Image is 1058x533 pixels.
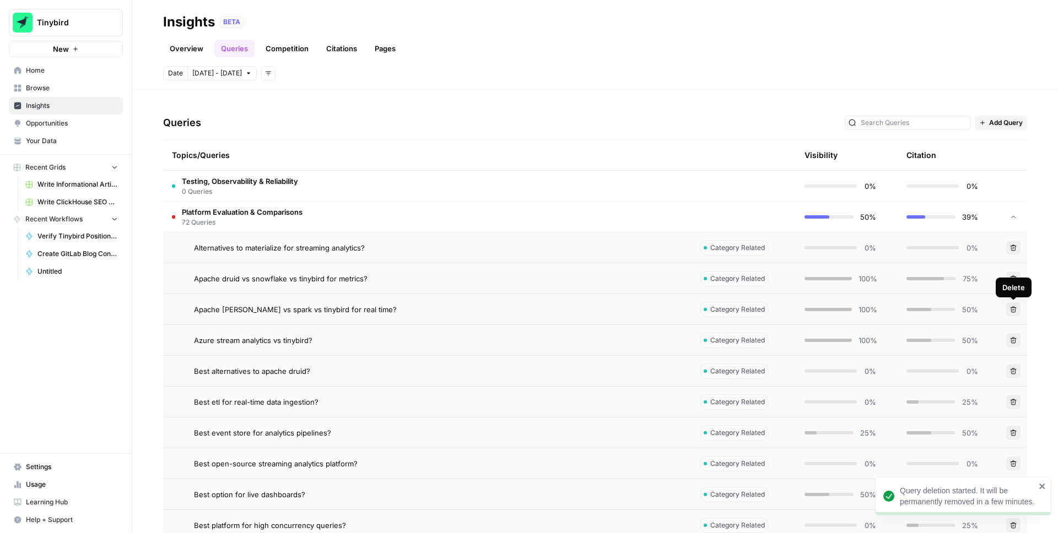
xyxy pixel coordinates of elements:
[863,458,876,469] span: 0%
[37,249,118,259] span: Create GitLab Blog Content MR
[194,242,365,253] span: Alternatives to materialize for streaming analytics?
[900,485,1035,507] div: Query deletion started. It will be permanently removed in a few minutes.
[965,366,978,377] span: 0%
[861,117,967,128] input: Search Queries
[368,40,402,57] a: Pages
[9,159,123,176] button: Recent Grids
[965,181,978,192] span: 0%
[20,245,123,263] a: Create GitLab Blog Content MR
[962,335,978,346] span: 50%
[9,132,123,150] a: Your Data
[963,273,978,284] span: 75%
[37,17,104,28] span: Tinybird
[26,118,118,128] span: Opportunities
[9,97,123,115] a: Insights
[194,489,305,500] span: Best option for live dashboards?
[214,40,255,57] a: Queries
[26,480,118,490] span: Usage
[26,462,118,472] span: Settings
[710,335,765,345] span: Category Related
[26,83,118,93] span: Browse
[1002,282,1025,293] div: Delete
[194,335,312,346] span: Azure stream analytics vs tinybird?
[962,304,978,315] span: 50%
[860,489,876,500] span: 50%
[182,206,303,217] span: Platform Evaluation & Comparisons
[25,214,83,224] span: Recent Workflows
[9,41,123,57] button: New
[172,140,682,170] div: Topics/Queries
[860,427,876,438] span: 25%
[219,17,244,28] div: BETA
[962,427,978,438] span: 50%
[20,227,123,245] a: Verify Tinybird Positioning
[194,427,331,438] span: Best event store for analytics pipelines?
[962,211,978,222] span: 39%
[859,273,876,284] span: 100%
[9,458,123,476] a: Settings
[26,66,118,75] span: Home
[37,231,118,241] span: Verify Tinybird Positioning
[710,274,765,284] span: Category Related
[182,217,303,227] span: 72 Queries
[163,40,210,57] a: Overview
[26,515,118,525] span: Help + Support
[1039,482,1046,491] button: close
[9,511,123,529] button: Help + Support
[259,40,315,57] a: Competition
[192,68,242,78] span: [DATE] - [DATE]
[710,428,765,438] span: Category Related
[710,366,765,376] span: Category Related
[710,304,765,314] span: Category Related
[194,366,310,377] span: Best alternatives to apache druid?
[989,118,1023,128] span: Add Query
[863,396,876,407] span: 0%
[20,176,123,193] a: Write Informational Article
[863,520,876,531] span: 0%
[194,396,319,407] span: Best etl for real-time data ingestion?
[163,115,201,130] h3: Queries
[26,497,118,507] span: Learning Hub
[710,243,765,253] span: Category Related
[9,115,123,132] a: Opportunities
[863,181,876,192] span: 0%
[37,197,118,207] span: Write ClickHouse SEO Article
[26,101,118,111] span: Insights
[710,490,765,499] span: Category Related
[194,304,397,315] span: Apache [PERSON_NAME] vs spark vs tinybird for real time?
[187,66,257,80] button: [DATE] - [DATE]
[962,520,978,531] span: 25%
[182,176,298,187] span: Testing, Observability & Reliability
[710,520,765,530] span: Category Related
[9,9,123,36] button: Workspace: Tinybird
[168,68,183,78] span: Date
[9,476,123,493] a: Usage
[860,211,876,222] span: 50%
[965,242,978,253] span: 0%
[26,136,118,146] span: Your Data
[53,43,69,55] span: New
[163,13,215,31] div: Insights
[859,304,876,315] span: 100%
[9,62,123,79] a: Home
[962,396,978,407] span: 25%
[320,40,364,57] a: Citations
[975,116,1027,130] button: Add Query
[20,263,123,280] a: Untitled
[9,211,123,227] button: Recent Workflows
[710,397,765,407] span: Category Related
[859,335,876,346] span: 100%
[13,13,33,32] img: Tinybird Logo
[37,180,118,189] span: Write Informational Article
[710,459,765,469] span: Category Related
[37,266,118,276] span: Untitled
[194,520,346,531] span: Best platform for high concurrency queries?
[20,193,123,211] a: Write ClickHouse SEO Article
[863,366,876,377] span: 0%
[9,493,123,511] a: Learning Hub
[965,458,978,469] span: 0%
[805,150,838,161] div: Visibility
[194,458,358,469] span: Best open-source streaming analytics platform?
[863,242,876,253] span: 0%
[9,79,123,97] a: Browse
